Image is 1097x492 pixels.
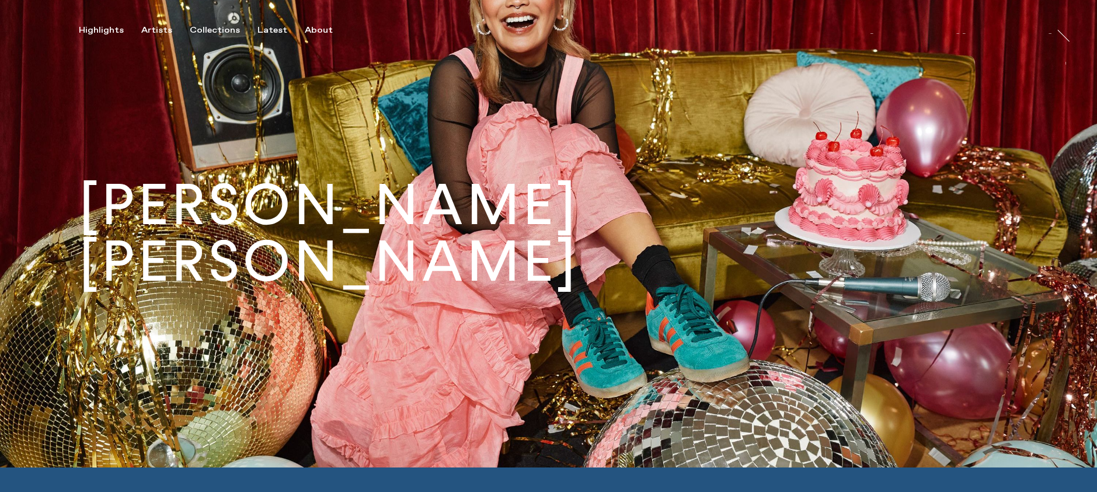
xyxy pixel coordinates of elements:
button: About [305,25,350,36]
div: Collections [190,25,240,36]
button: Artists [141,25,190,36]
button: Highlights [79,25,141,36]
button: Collections [190,25,257,36]
button: Latest [257,25,305,36]
div: Artists [141,25,172,36]
div: Latest [257,25,287,36]
div: Highlights [79,25,124,36]
div: About [305,25,333,36]
h1: [PERSON_NAME] [PERSON_NAME] [79,177,1018,290]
